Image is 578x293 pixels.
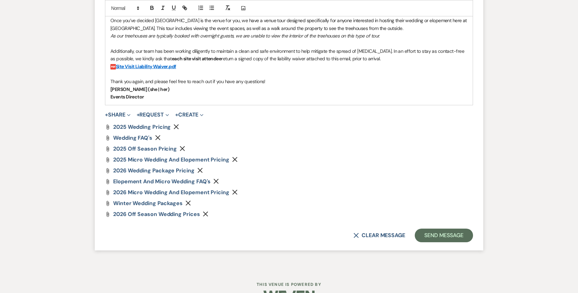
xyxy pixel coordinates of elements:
a: 2026 Wedding Package Pricing [113,168,195,173]
p: Thank you again, and please feel free to reach out if you have any questions! [110,78,468,85]
span: + [105,112,108,118]
a: Wedding FAQ's [113,135,152,141]
span: 2026 Off Season Wedding Prices [113,211,200,218]
span: e have a venue tour designed specifically for anyone interested in hosting their wedding or elope... [110,17,468,31]
a: Winter Wedding Packages [113,201,183,206]
a: Site Visit Liability Waiver.pdf [110,63,176,70]
span: Wedding FAQ's [113,134,152,141]
a: 2025 Wedding Pricing [113,124,171,130]
strong: each site visit attendee [172,56,222,62]
strong: Events Director [110,94,144,100]
button: Share [105,112,131,118]
span: + [137,112,140,118]
button: Clear message [353,233,405,238]
span: 2025 Micro Wedding and Elopement Pricing [113,156,229,163]
span: + [175,112,178,118]
a: 2025 Off Season Pricing [113,146,177,152]
button: Create [175,112,203,118]
span: Winter Wedding Packages [113,200,183,207]
a: 2026 Off Season Wedding Prices [113,212,200,217]
span: 2025 Wedding Pricing [113,123,171,130]
p: Additionally, our team has been working diligently to maintain a clean and safe environment to he... [110,47,468,63]
button: Request [137,112,169,118]
a: 2025 Micro Wedding and Elopement Pricing [113,157,229,163]
button: Send Message [415,229,473,242]
span: 2026 Wedding Package Pricing [113,167,195,174]
em: As our treehouses are typically booked with overnight guests, we are unable to view the interior ... [110,33,380,39]
span: Elopement and Micro Wedding FAQ's [113,178,211,185]
p: Once you’ve decided [GEOGRAPHIC_DATA] is the venue for you, w ide. [110,17,468,32]
span: 2026 Micro Wedding and Elopement Pricing [113,189,229,196]
a: 2026 Micro Wedding and Elopement Pricing [113,190,229,195]
strong: [PERSON_NAME] (she | her) [110,86,169,92]
span: 2025 Off Season Pricing [113,145,177,152]
a: Elopement and Micro Wedding FAQ's [113,179,211,184]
